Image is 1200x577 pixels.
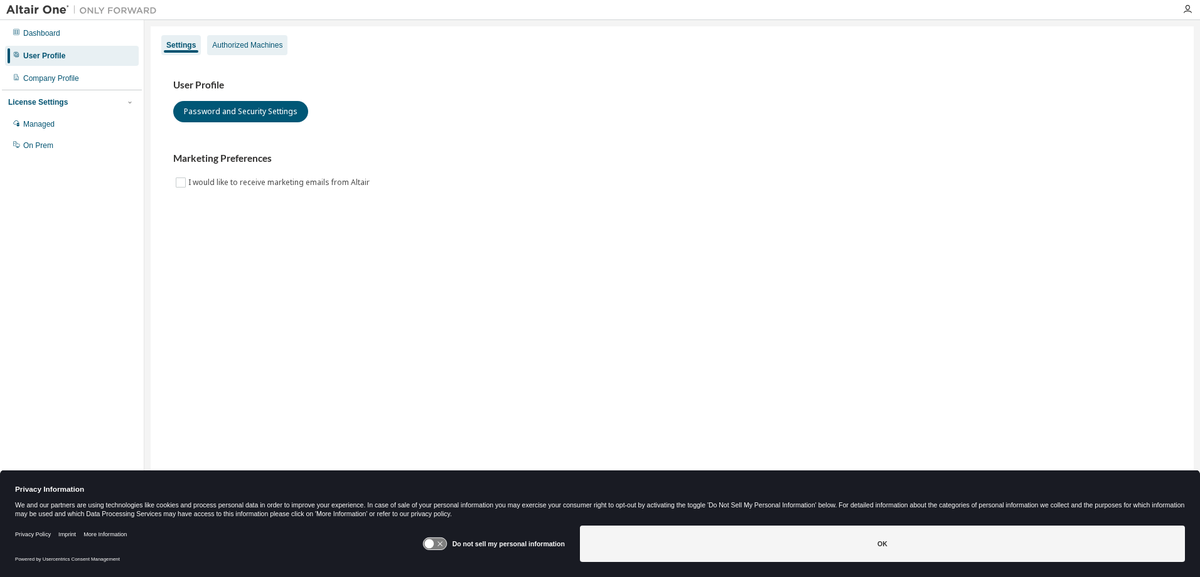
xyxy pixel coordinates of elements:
[23,140,53,151] div: On Prem
[8,97,68,107] div: License Settings
[23,28,60,38] div: Dashboard
[188,175,372,190] label: I would like to receive marketing emails from Altair
[166,40,196,50] div: Settings
[6,4,163,16] img: Altair One
[23,51,65,61] div: User Profile
[212,40,282,50] div: Authorized Machines
[23,119,55,129] div: Managed
[173,79,1171,92] h3: User Profile
[23,73,79,83] div: Company Profile
[173,101,308,122] button: Password and Security Settings
[173,152,1171,165] h3: Marketing Preferences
